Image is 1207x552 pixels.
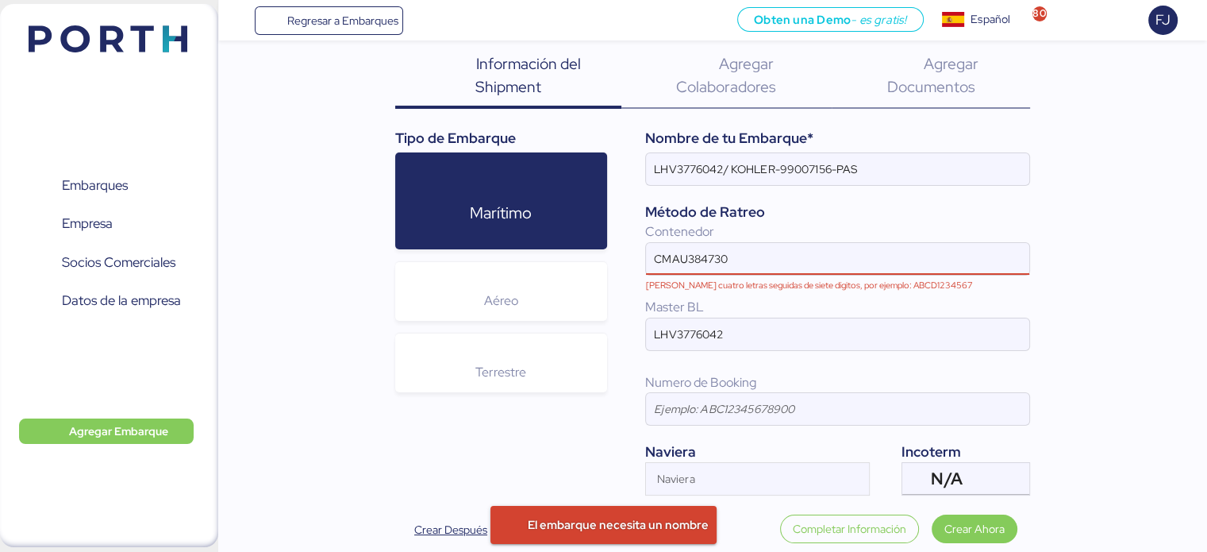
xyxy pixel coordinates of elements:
button: Completar Información [780,515,919,543]
span: Crear Ahora [944,519,1005,538]
div: El embarque necesita un nombre [528,510,709,540]
button: Agregar Embarque [19,419,194,444]
input: [PERSON_NAME] cuatro letras seguidas de siete dígitos, por ejemplo: ABCD1234567 [646,243,996,275]
span: Agregar Documentos [886,53,978,97]
span: Marítimo [470,203,532,223]
div: Método de Ratreo [645,202,1030,222]
span: Agregar Embarque [69,422,168,441]
span: Completar Información [793,519,906,538]
input: Ejemplo: 012345678900 [646,318,1029,350]
input: Ejemplo: ABC12345678900 [646,393,1029,425]
a: Datos de la empresa [10,283,194,319]
span: Agregar Colaboradores [676,53,776,97]
input: Naviera [646,474,840,493]
a: Embarques [10,168,194,204]
span: Socios Comerciales [62,251,175,274]
a: Socios Comerciales [10,245,194,281]
button: Menu [228,7,255,34]
div: Español [971,11,1010,28]
span: FJ [1155,10,1170,30]
span: Master BL [645,299,704,315]
div: Incoterm [901,442,1030,462]
div: [PERSON_NAME] cuatro letras seguidas de siete dígitos, por ejemplo: ABCD1234567 [646,281,1029,290]
span: Contenedor [645,223,714,240]
span: Información del Shipment [475,53,581,97]
span: Empresa [62,212,113,235]
a: Regresar a Embarques [255,6,404,35]
span: Embarques [62,174,128,197]
div: Tipo de Embarque [395,128,607,149]
div: Nombre de tu Embarque* [645,128,1030,149]
a: Empresa [10,206,194,242]
span: Terrestre [475,364,526,380]
button: Crear Después [395,515,506,545]
div: Naviera [645,442,870,462]
span: Aéreo [484,292,518,309]
span: Regresar a Embarques [286,11,398,30]
span: Numero de Booking [645,374,756,391]
input: Ejemplo: orden de compra / proveedor / cliente / factura comercial [646,153,1029,185]
button: Crear Ahora [932,515,1017,543]
span: N/A [931,472,962,486]
span: Datos de la empresa [62,289,181,312]
span: Crear Después [414,520,487,539]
